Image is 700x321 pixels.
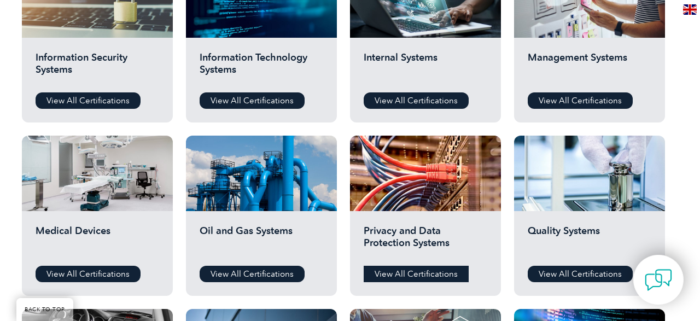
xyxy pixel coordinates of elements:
[200,266,305,282] a: View All Certifications
[200,225,323,258] h2: Oil and Gas Systems
[36,225,159,258] h2: Medical Devices
[683,4,697,15] img: en
[200,51,323,84] h2: Information Technology Systems
[364,51,487,84] h2: Internal Systems
[200,92,305,109] a: View All Certifications
[36,92,141,109] a: View All Certifications
[528,51,651,84] h2: Management Systems
[528,92,633,109] a: View All Certifications
[36,51,159,84] h2: Information Security Systems
[364,225,487,258] h2: Privacy and Data Protection Systems
[645,266,672,294] img: contact-chat.png
[36,266,141,282] a: View All Certifications
[528,266,633,282] a: View All Certifications
[364,266,469,282] a: View All Certifications
[528,225,651,258] h2: Quality Systems
[16,298,73,321] a: BACK TO TOP
[364,92,469,109] a: View All Certifications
